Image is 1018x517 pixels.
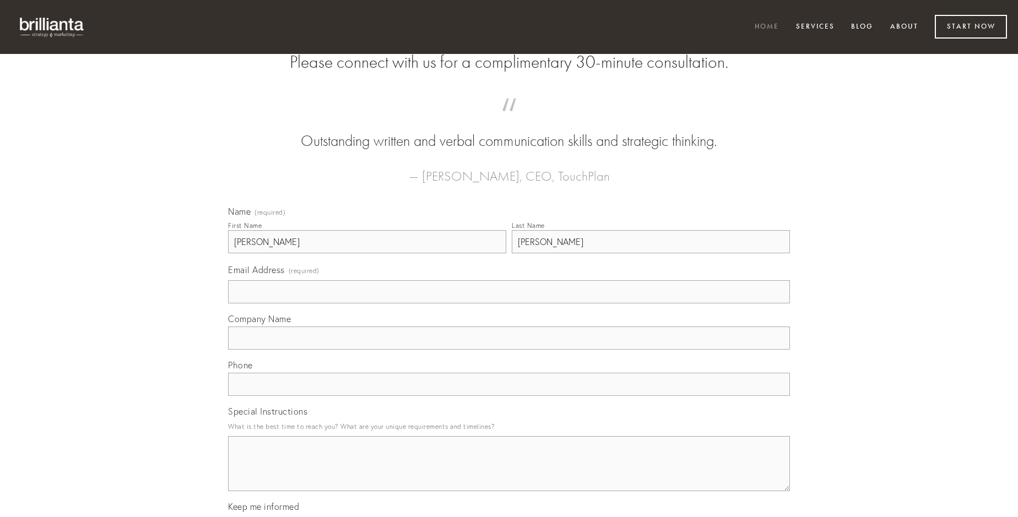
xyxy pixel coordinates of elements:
[844,18,880,36] a: Blog
[254,209,285,216] span: (required)
[228,313,291,324] span: Company Name
[883,18,925,36] a: About
[228,419,790,434] p: What is the best time to reach you? What are your unique requirements and timelines?
[228,206,251,217] span: Name
[228,221,262,230] div: First Name
[935,15,1007,39] a: Start Now
[246,109,772,152] blockquote: Outstanding written and verbal communication skills and strategic thinking.
[228,360,253,371] span: Phone
[512,221,545,230] div: Last Name
[11,11,94,43] img: brillianta - research, strategy, marketing
[789,18,842,36] a: Services
[289,263,320,278] span: (required)
[228,52,790,73] h2: Please connect with us for a complimentary 30-minute consultation.
[246,109,772,130] span: “
[748,18,786,36] a: Home
[228,501,299,512] span: Keep me informed
[228,264,285,275] span: Email Address
[246,152,772,187] figcaption: — [PERSON_NAME], CEO, TouchPlan
[228,406,307,417] span: Special Instructions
